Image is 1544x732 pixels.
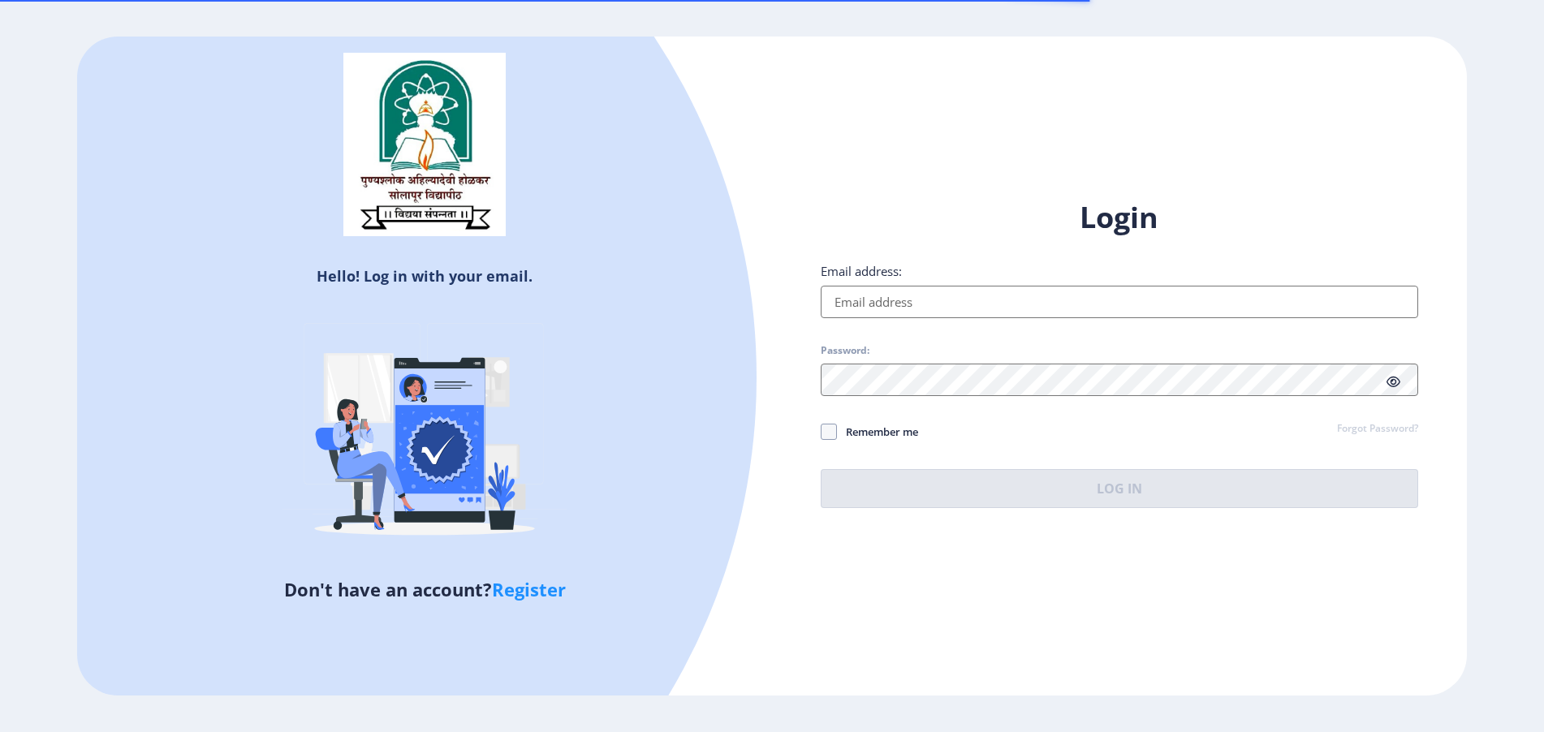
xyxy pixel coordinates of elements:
[821,286,1418,318] input: Email address
[89,576,760,602] h5: Don't have an account?
[821,344,869,357] label: Password:
[821,263,902,279] label: Email address:
[1337,422,1418,437] a: Forgot Password?
[492,577,566,601] a: Register
[282,292,567,576] img: Verified-rafiki.svg
[821,469,1418,508] button: Log In
[821,198,1418,237] h1: Login
[343,53,506,236] img: sulogo.png
[837,422,918,441] span: Remember me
